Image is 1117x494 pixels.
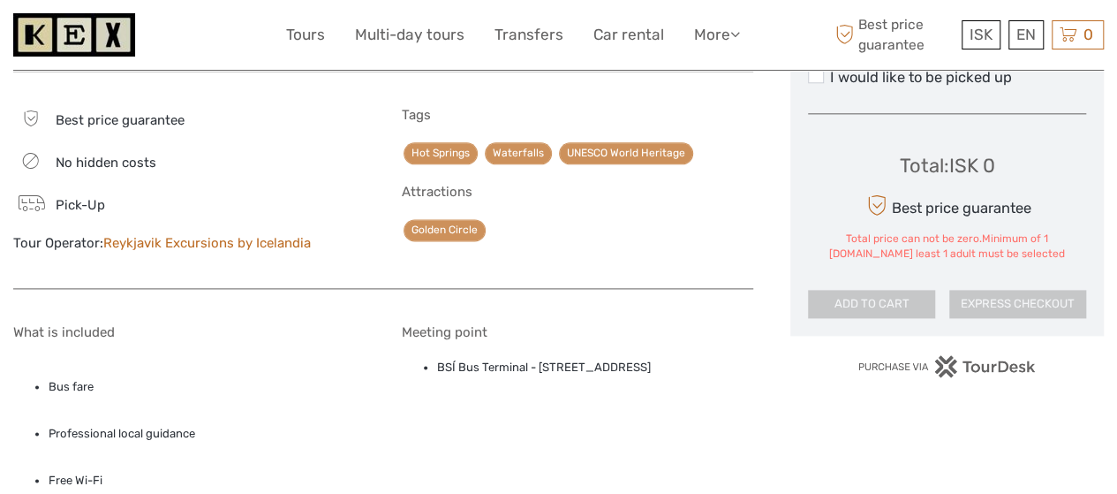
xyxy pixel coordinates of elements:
[808,290,935,318] button: ADD TO CART
[25,31,200,45] p: We're away right now. Please check back later!
[863,190,1031,221] div: Best price guarantee
[203,27,224,49] button: Open LiveChat chat widget
[808,67,1086,88] label: I would like to be picked up
[103,235,311,251] a: Reykjavik Excursions by Icelandia
[56,112,185,128] span: Best price guarantee
[49,377,365,397] li: Bus fare
[404,219,486,241] a: Golden Circle
[56,155,156,171] span: No hidden costs
[437,358,753,377] li: BSÍ Bus Terminal - [STREET_ADDRESS]
[402,107,753,123] h5: Tags
[404,142,478,164] a: Hot Springs
[694,22,740,48] a: More
[593,22,664,48] a: Car rental
[808,232,1086,262] div: Total price can not be zero.Minimum of 1 [DOMAIN_NAME] least 1 adult must be selected
[13,13,135,57] img: 1261-44dab5bb-39f8-40da-b0c2-4d9fce00897c_logo_small.jpg
[56,197,105,213] span: Pick-Up
[355,22,464,48] a: Multi-day tours
[286,22,325,48] a: Tours
[900,152,995,179] div: Total : ISK 0
[49,424,365,444] li: Professional local guidance
[831,15,957,54] span: Best price guarantee
[49,471,365,490] li: Free Wi-Fi
[13,324,365,340] h5: What is included
[402,324,753,340] h5: Meeting point
[1081,26,1096,43] span: 0
[402,184,753,200] h5: Attractions
[13,234,365,253] div: Tour Operator:
[949,290,1086,318] button: EXPRESS CHECKOUT
[494,22,563,48] a: Transfers
[857,355,1037,377] img: PurchaseViaTourDesk.png
[559,142,693,164] a: UNESCO World Heritage
[1008,20,1044,49] div: EN
[485,142,552,164] a: Waterfalls
[970,26,992,43] span: ISK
